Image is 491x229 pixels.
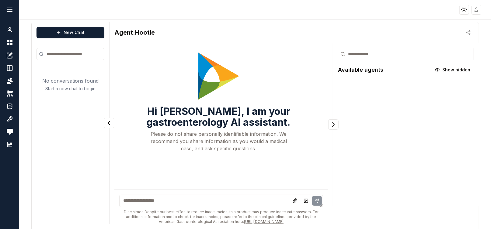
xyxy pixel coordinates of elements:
[338,66,383,74] h2: Available agents
[42,77,99,84] p: No conversations found
[431,65,474,75] button: Show hidden
[244,219,284,224] a: [URL][DOMAIN_NAME]
[114,106,323,128] h3: Hi [PERSON_NAME], I am your gastroenterology AI assistant.
[114,28,155,37] h2: Hootie
[7,129,13,135] img: feedback
[151,130,287,152] p: Please do not share personally identifiable information. We recommend you share information as yo...
[37,27,104,38] button: New Chat
[104,118,114,128] button: Collapse panel
[45,86,96,92] p: Start a new chat to begin
[472,5,481,14] img: placeholder-user.jpg
[196,51,242,101] img: Welcome Owl
[119,210,323,224] div: Disclaimer: Despite our best effort to reduce inaccuracies, this product may produce inaccurate a...
[328,119,339,130] button: Collapse panel
[442,67,470,73] span: Show hidden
